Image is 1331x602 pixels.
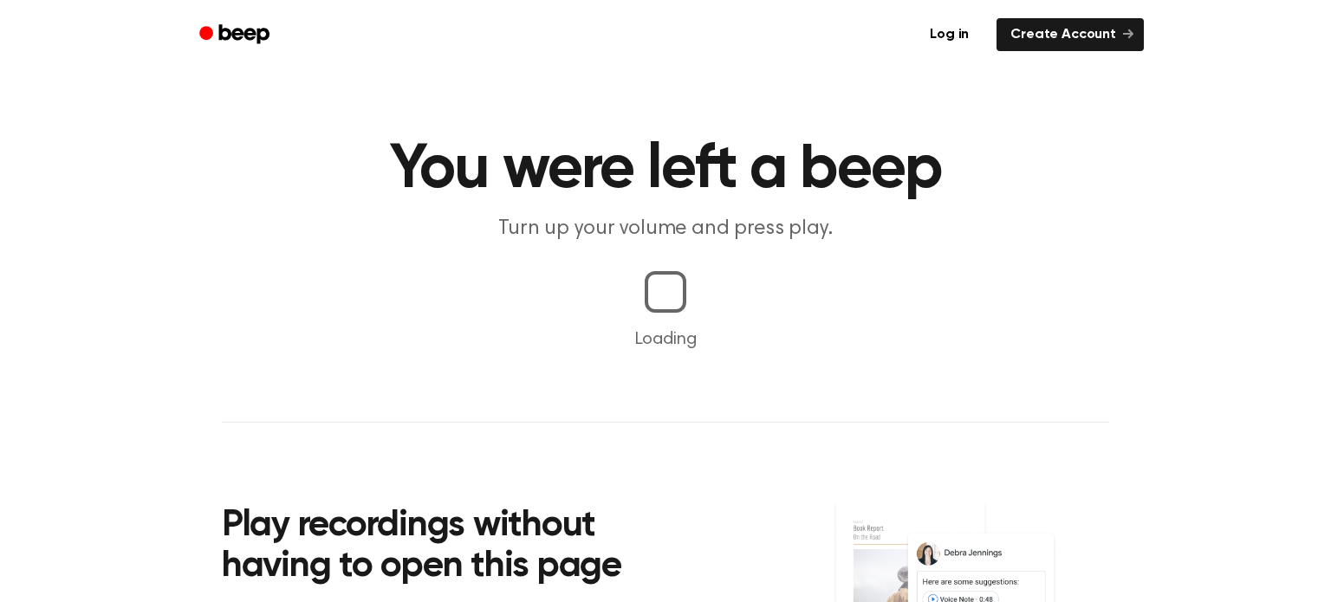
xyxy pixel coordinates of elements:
[997,18,1144,51] a: Create Account
[187,18,285,52] a: Beep
[333,215,998,243] p: Turn up your volume and press play.
[912,15,986,55] a: Log in
[222,506,689,588] h2: Play recordings without having to open this page
[222,139,1109,201] h1: You were left a beep
[21,327,1310,353] p: Loading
